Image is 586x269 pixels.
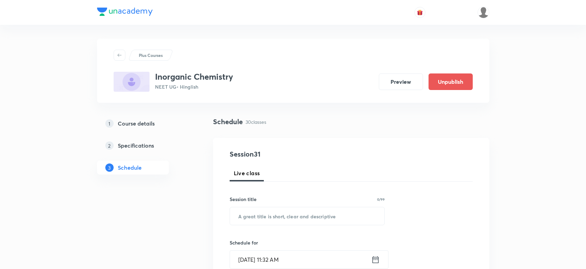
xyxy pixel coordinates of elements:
[114,72,150,92] img: F5C085FA-A9E8-4772-8D79-96751BDED9A4_plus.png
[97,139,191,152] a: 2Specifications
[414,7,425,18] button: avatar
[155,72,233,82] h3: Inorganic Chemistry
[118,141,154,150] h5: Specifications
[246,118,266,126] p: 30 classes
[478,7,489,18] img: Shahrukh Ansari
[230,207,385,225] input: A great title is short, clear and descriptive
[97,8,153,18] a: Company Logo
[118,163,142,172] h5: Schedule
[105,119,114,128] p: 1
[429,73,473,90] button: Unpublish
[377,198,385,201] p: 0/99
[417,9,423,16] img: avatar
[234,169,260,177] span: Live class
[379,73,423,90] button: Preview
[213,117,243,127] h4: Schedule
[105,141,114,150] p: 2
[230,149,356,159] h4: Session 31
[230,239,385,246] h6: Schedule for
[97,117,191,130] a: 1Course details
[97,8,153,16] img: Company Logo
[155,83,233,90] p: NEET UG • Hinglish
[118,119,155,128] h5: Course details
[105,163,114,172] p: 3
[230,196,257,203] h6: Session title
[139,52,163,58] p: Plus Courses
